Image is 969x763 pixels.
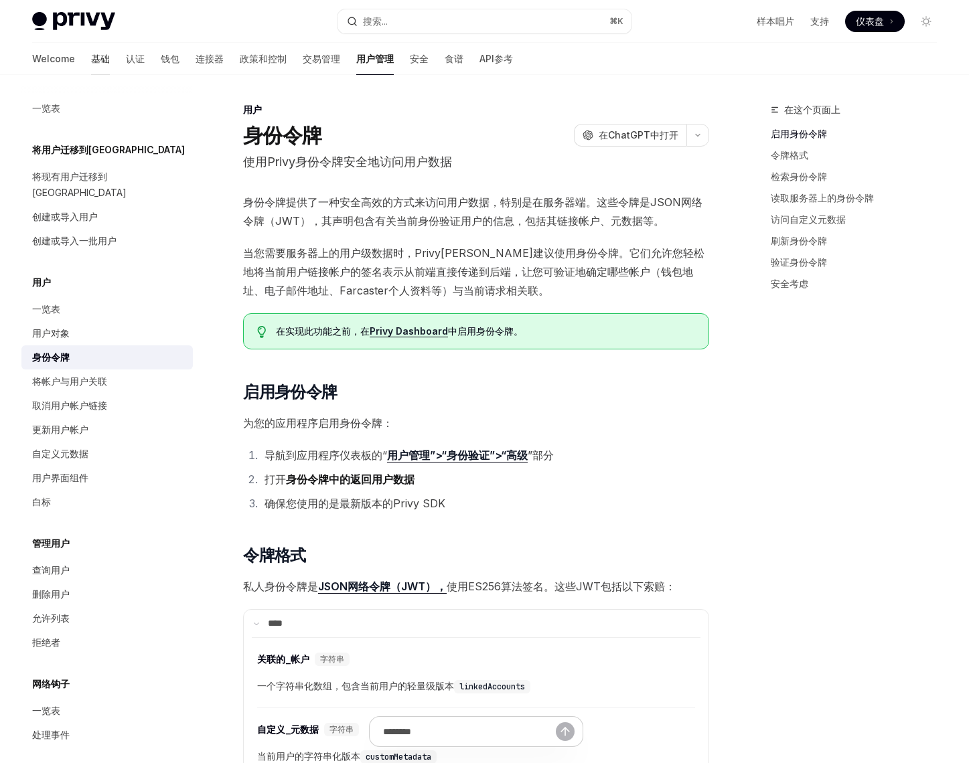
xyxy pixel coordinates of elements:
div: 用户对象 [32,325,70,341]
a: 验证身份令牌 [771,252,948,273]
a: 取消用户帐户链接 [21,394,193,418]
li: 打开 [260,470,709,489]
a: 用户管理”>“身份验证”>“高级 [387,448,528,462]
a: 将现有用户迁移到[GEOGRAPHIC_DATA] [21,165,193,205]
div: 允许列表 [32,610,70,626]
a: 创建或导入一批用户 [21,229,193,253]
a: 处理事件 [21,723,193,747]
span: 私人身份令牌是 使用ES256算法签名。这些JWT包括以下索赔： [243,577,709,596]
a: 认证 [126,43,145,75]
a: 允许列表 [21,606,193,630]
span: 当您需要服务器上的用户级数据时，Privy[PERSON_NAME]建议使用身份令牌。它们允许您轻松地将当前用户链接帐户的签名表示从前端直接传递到后端，让您可验证地确定哪些帐户（钱包地址、电子邮... [243,244,709,300]
a: 交易管理 [303,43,340,75]
h1: 身份令牌 [243,123,321,147]
span: 在这个页面上 [784,102,840,118]
span: 一个字符串化数组，包含当前用户的轻量级版本 [257,678,695,694]
a: 一览表 [21,96,193,120]
span: 为您的应用程序启用身份令牌： [243,414,709,432]
a: 创建或导入用户 [21,205,193,229]
a: 刷新身份令牌 [771,230,948,252]
button: 切换黑暗模式 [915,11,937,32]
div: 身份令牌 [32,349,70,365]
a: 安全考虑 [771,273,948,294]
span: 仪表盘 [856,15,884,28]
strong: 身份令牌中的返回用户数据 [286,473,415,486]
a: 仪表盘 [845,11,905,32]
img: 轻型标志 [32,12,115,31]
div: 一览表 [32,100,60,116]
h5: 网络钩子 [32,676,70,692]
h5: 将用户迁移到[GEOGRAPHIC_DATA] [32,142,185,158]
span: 在实现此功能之前 ，在 中启用身份令牌 。 [276,325,695,338]
a: 用户对象 [21,321,193,345]
a: 白标 [21,490,193,514]
h5: 管理用户 [32,535,70,552]
div: 处理事件 [32,727,70,743]
a: 拒绝者 [21,630,193,655]
a: 更新用户帐户 [21,418,193,442]
a: 身份令牌 [21,345,193,369]
div: 一览表 [32,301,60,317]
a: 一览表 [21,297,193,321]
a: 一览表 [21,699,193,723]
a: 读取服务器上的身份令牌 [771,187,948,209]
div: 取消用户帐户链接 [32,398,107,414]
div: 用户界面组件 [32,470,88,486]
a: 删除用户 [21,582,193,606]
div: 拒绝者 [32,634,60,651]
div: 将现有用户迁移到[GEOGRAPHIC_DATA] [32,169,185,201]
button: 搜索...⌘K [338,9,632,33]
a: Welcome [32,43,75,75]
svg: 提示 [257,326,267,338]
a: 将帐户与用户关联 [21,369,193,394]
h5: 用户 [32,274,51,290]
div: 查询用户 [32,562,70,578]
a: 样本唱片 [757,15,794,28]
span: ⌘K [609,16,623,27]
a: 启用身份令牌 [771,123,948,145]
p: 使用Privy身份令牌安全地访问用户数据 [243,153,709,171]
span: 令牌格式 [243,545,306,566]
button: 在ChatGPT中打开 [574,124,686,147]
div: 关联的_帐户 [257,653,309,666]
a: 支持 [810,15,829,28]
span: 身份令牌提供了一种安全高效的方式来访问用户数据，特别是在服务器端。这些令牌是JSON网络令牌（JWT），其声明包含有关当前身份验证用户的信息，包括其链接帐户、元数据等。 [243,193,709,230]
a: 用户管理 [356,43,394,75]
a: 钱包 [161,43,179,75]
span: 字符串 [320,654,344,665]
a: 安全 [410,43,429,75]
div: 更新用户帐户 [32,422,88,438]
a: 政策和控制 [240,43,287,75]
span: 启用身份令牌 [243,381,337,403]
a: JSON网络令牌（JWT）， [318,580,447,594]
li: 确保您使用的是最新版本的Privy SDK [260,494,709,513]
span: 在ChatGPT中打开 [599,129,678,142]
div: 用户 [243,103,709,116]
a: 连接器 [196,43,224,75]
div: 自定义元数据 [32,446,88,462]
li: 导航到应用程序仪表板的“ ”部分 [260,446,709,464]
a: API参考 [479,43,513,75]
a: 基础 [91,43,110,75]
code: linkedAccounts [454,680,530,693]
div: 搜索... [363,13,388,29]
div: 创建或导入用户 [32,209,98,225]
a: 查询用户 [21,558,193,582]
div: 一览表 [32,703,60,719]
button: 发送信息 [556,722,575,741]
a: 食谱 [445,43,463,75]
a: Privy Dashboard [370,325,448,337]
a: 令牌格式 [771,145,948,166]
a: 用户界面组件 [21,466,193,490]
div: 创建或导入一批用户 [32,233,117,249]
a: 检索身份令牌 [771,166,948,187]
div: 将帐户与用户关联 [32,373,107,390]
div: 删除用户 [32,586,70,602]
a: 访问自定义元数据 [771,209,948,230]
a: 自定义元数据 [21,442,193,466]
div: 白标 [32,494,51,510]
